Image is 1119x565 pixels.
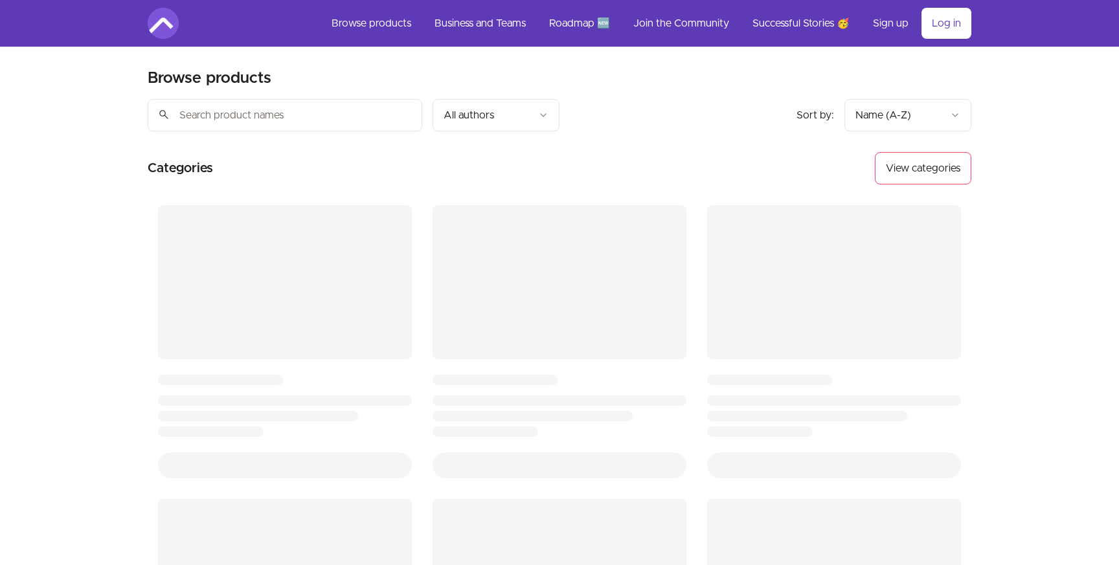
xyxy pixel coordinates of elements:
button: View categories [875,152,971,184]
span: Sort by: [797,110,834,120]
h2: Categories [148,152,213,184]
a: Log in [921,8,971,39]
input: Search product names [148,99,422,131]
button: Filter by author [433,99,559,131]
button: Product sort options [844,99,971,131]
nav: Main [321,8,971,39]
a: Business and Teams [424,8,536,39]
a: Sign up [863,8,919,39]
a: Join the Community [623,8,740,39]
img: Amigoscode logo [148,8,179,39]
a: Browse products [321,8,422,39]
a: Successful Stories 🥳 [742,8,860,39]
h2: Browse products [148,68,271,89]
span: search [158,105,170,124]
a: Roadmap 🆕 [539,8,620,39]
